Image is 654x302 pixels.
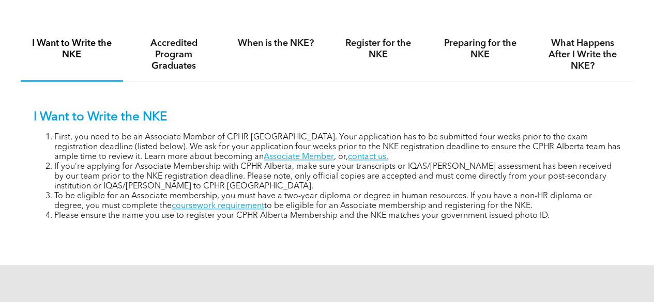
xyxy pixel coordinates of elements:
[264,153,334,161] a: Associate Member
[54,162,620,192] li: If you’re applying for Associate Membership with CPHR Alberta, make sure your transcripts or IQAS...
[172,202,264,210] a: coursework requirement
[34,110,620,125] p: I Want to Write the NKE
[348,153,388,161] a: contact us.
[234,38,318,49] h4: When is the NKE?
[438,38,522,60] h4: Preparing for the NKE
[30,38,114,60] h4: I Want to Write the NKE
[54,211,620,221] li: Please ensure the name you use to register your CPHR Alberta Membership and the NKE matches your ...
[54,192,620,211] li: To be eligible for an Associate membership, you must have a two-year diploma or degree in human r...
[541,38,625,72] h4: What Happens After I Write the NKE?
[132,38,216,72] h4: Accredited Program Graduates
[337,38,420,60] h4: Register for the NKE
[54,133,620,162] li: First, you need to be an Associate Member of CPHR [GEOGRAPHIC_DATA]. Your application has to be s...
